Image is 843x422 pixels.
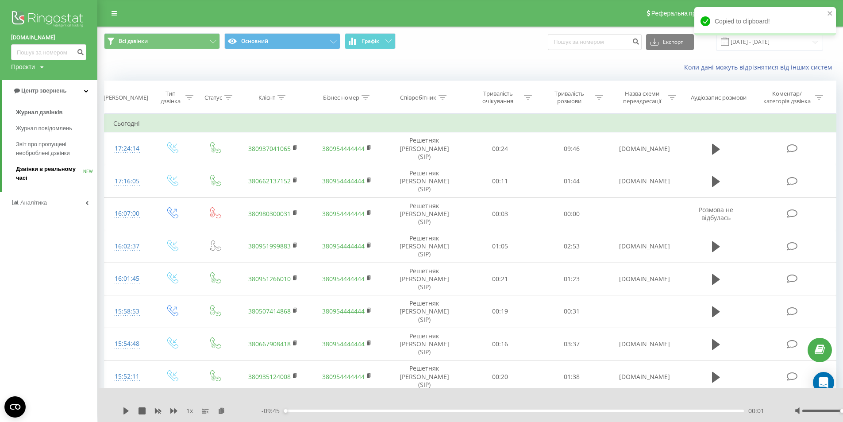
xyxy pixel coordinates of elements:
a: Дзвінки в реальному часіNEW [16,161,97,186]
td: 01:05 [464,230,535,263]
a: 380667908418 [248,340,291,348]
td: 01:44 [536,165,607,197]
button: Open CMP widget [4,396,26,418]
a: 380507414868 [248,307,291,315]
a: Журнал повідомлень [16,120,97,136]
div: Клієнт [258,94,275,101]
td: 03:37 [536,328,607,360]
a: 380937041065 [248,144,291,153]
span: Журнал дзвінків [16,108,63,117]
a: 380662137152 [248,177,291,185]
td: [DOMAIN_NAME] [607,328,681,360]
td: [DOMAIN_NAME] [607,230,681,263]
td: 00:00 [536,197,607,230]
div: Тривалість очікування [474,90,522,105]
span: Дзвінки в реальному часі [16,165,83,182]
div: 15:58:53 [113,303,141,320]
input: Пошук за номером [548,34,642,50]
span: Аналiтика [20,199,47,206]
span: Графік [362,38,379,44]
span: 00:01 [748,407,764,415]
a: 380951999883 [248,242,291,250]
span: Журнал повідомлень [16,124,72,133]
td: Решетняк [PERSON_NAME] (SIP) [384,360,464,393]
a: Звіт про пропущені необроблені дзвінки [16,136,97,161]
td: 00:20 [464,360,535,393]
div: Назва схеми переадресації [619,90,666,105]
button: close [827,10,833,18]
a: Центр звернень [2,80,97,101]
span: Всі дзвінки [119,38,148,45]
a: 380954444444 [322,372,365,381]
div: Тип дзвінка [158,90,183,105]
div: 16:07:00 [113,205,141,222]
td: 09:46 [536,132,607,165]
a: 380954444444 [322,340,365,348]
div: Коментар/категорія дзвінка [761,90,813,105]
span: Реферальна програма [651,10,716,17]
a: 380951266010 [248,275,291,283]
div: Аудіозапис розмови [691,94,747,101]
a: 380935124008 [248,372,291,381]
td: 00:16 [464,328,535,360]
div: Співробітник [400,94,436,101]
td: Решетняк [PERSON_NAME] (SIP) [384,132,464,165]
a: 380954444444 [322,209,365,218]
a: 380954444444 [322,144,365,153]
input: Пошук за номером [11,44,86,60]
div: Open Intercom Messenger [813,372,834,393]
div: 15:52:11 [113,368,141,385]
a: 380954444444 [322,307,365,315]
td: 00:21 [464,263,535,295]
a: [DOMAIN_NAME] [11,33,86,42]
td: Сьогодні [104,115,836,132]
div: Copied to clipboard! [694,7,836,35]
div: 16:01:45 [113,270,141,287]
div: Статус [204,94,222,101]
a: 380954444444 [322,177,365,185]
a: 380954444444 [322,275,365,283]
td: 00:19 [464,295,535,328]
span: Центр звернень [21,87,66,94]
button: Експорт [646,34,694,50]
td: 00:03 [464,197,535,230]
td: 01:23 [536,263,607,295]
div: 16:02:37 [113,238,141,255]
td: 01:38 [536,360,607,393]
td: Решетняк [PERSON_NAME] (SIP) [384,165,464,197]
a: 380980300031 [248,209,291,218]
td: Решетняк [PERSON_NAME] (SIP) [384,328,464,360]
td: 00:31 [536,295,607,328]
td: [DOMAIN_NAME] [607,360,681,393]
span: Розмова не відбулась [699,205,733,222]
a: 380954444444 [322,242,365,250]
td: 00:11 [464,165,535,197]
button: Всі дзвінки [104,33,220,49]
span: Звіт про пропущені необроблені дзвінки [16,140,93,158]
td: 02:53 [536,230,607,263]
td: 00:24 [464,132,535,165]
div: Тривалість розмови [546,90,593,105]
td: Решетняк [PERSON_NAME] (SIP) [384,230,464,263]
td: [DOMAIN_NAME] [607,263,681,295]
a: Журнал дзвінків [16,105,97,120]
div: 15:54:48 [113,335,141,352]
td: [DOMAIN_NAME] [607,165,681,197]
td: Решетняк [PERSON_NAME] (SIP) [384,197,464,230]
div: 17:16:05 [113,173,141,190]
span: 1 x [186,407,193,415]
button: Графік [345,33,396,49]
div: Проекти [11,62,35,71]
div: 17:24:14 [113,140,141,157]
span: - 09:45 [262,407,284,415]
a: Коли дані можуть відрізнятися вiд інших систем [684,63,836,71]
div: Accessibility label [284,409,287,413]
button: Основний [224,33,340,49]
td: Решетняк [PERSON_NAME] (SIP) [384,263,464,295]
div: [PERSON_NAME] [104,94,148,101]
td: [DOMAIN_NAME] [607,132,681,165]
div: Бізнес номер [323,94,359,101]
img: Ringostat logo [11,9,86,31]
td: Решетняк [PERSON_NAME] (SIP) [384,295,464,328]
